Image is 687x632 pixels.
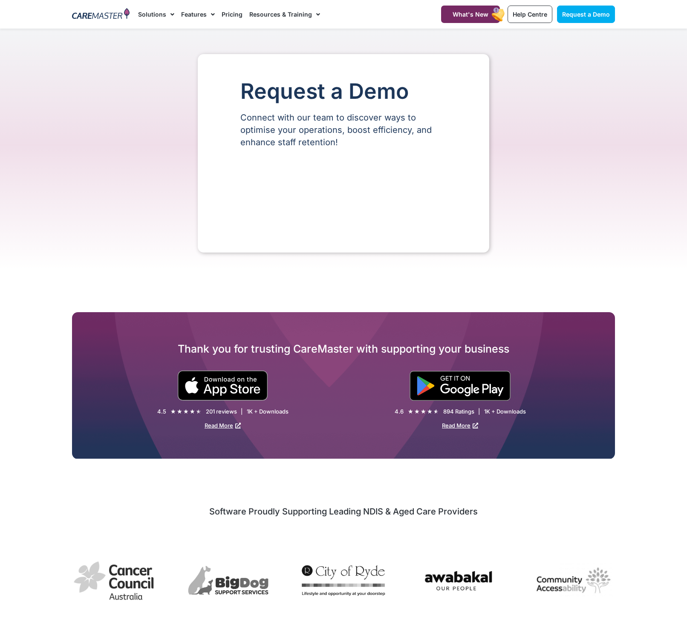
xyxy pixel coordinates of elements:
span: Help Centre [513,11,547,18]
img: CareMaster Logo [72,8,130,21]
i: ★ [427,407,433,416]
div: 4 / 7 [302,565,385,599]
h2: Thank you for trusting CareMaster with supporting your business [72,342,615,356]
a: Request a Demo [557,6,615,23]
a: Read More [442,422,478,429]
p: Connect with our team to discover ways to optimise your operations, boost efficiency, and enhance... [240,112,447,149]
div: 4.6/5 [408,407,439,416]
span: Request a Demo [562,11,610,18]
img: City of Ryde City Council uses CareMaster CRM to manage provider operations, specialising in dive... [302,565,385,596]
div: 2 / 7 [72,557,155,606]
div: 4.5/5 [170,407,202,416]
div: 201 reviews | 1K + Downloads [206,408,289,415]
i: ★ [190,407,195,416]
a: Help Centre [508,6,552,23]
a: Read More [205,422,241,429]
img: BigDog Support Services uses CareMaster NDIS Software to manage their disability support business... [187,565,270,597]
i: ★ [177,407,182,416]
i: ★ [170,407,176,416]
a: What's New [441,6,500,23]
div: 5 / 7 [417,563,500,602]
h1: Request a Demo [240,80,447,103]
div: 894 Ratings | 1K + Downloads [443,408,526,415]
img: Community Accessability - CareMaster NDIS software: a management system for care Support, well-be... [532,559,615,602]
iframe: Form 0 [240,163,447,227]
i: ★ [183,407,189,416]
div: Image Carousel [72,549,615,615]
div: 4.6 [395,408,404,415]
div: 4.5 [157,408,166,415]
div: 6 / 7 [532,559,615,605]
i: ★ [414,407,420,416]
i: ★ [196,407,202,416]
img: "Get is on" Black Google play button. [410,371,511,401]
img: Cancer Council Australia manages its provider services with CareMaster Software, offering compreh... [72,557,155,603]
i: ★ [408,407,413,416]
h2: Software Proudly Supporting Leading NDIS & Aged Care Providers [72,506,615,517]
div: 3 / 7 [187,565,270,600]
span: What's New [453,11,488,18]
i: ★ [421,407,426,416]
img: Awabakal uses CareMaster NDIS Software to streamline management of culturally appropriate care su... [417,563,500,599]
img: small black download on the apple app store button. [177,371,268,401]
i: ★ [433,407,439,416]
